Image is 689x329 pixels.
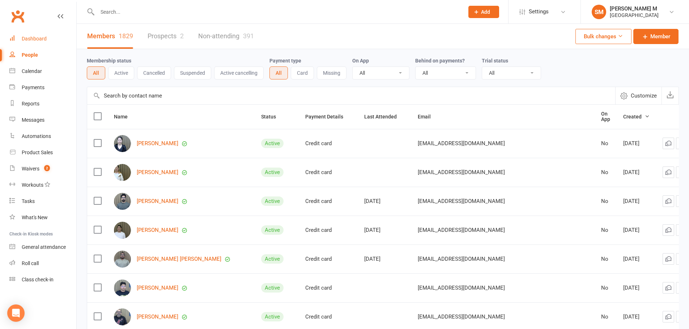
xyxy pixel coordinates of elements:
[364,198,405,204] div: [DATE]
[418,137,505,150] span: [EMAIL_ADDRESS][DOMAIN_NAME]
[119,32,133,40] div: 1829
[317,66,346,79] button: Missing
[481,9,490,15] span: Add
[364,256,405,262] div: [DATE]
[87,87,615,104] input: Search by contact name
[415,58,465,64] label: Behind on payments?
[22,117,44,123] div: Messages
[305,256,351,262] div: Credit card
[22,150,53,155] div: Product Sales
[305,169,351,176] div: Credit card
[137,66,171,79] button: Cancelled
[9,7,27,25] a: Clubworx
[529,4,549,20] span: Settings
[198,24,254,49] a: Non-attending391
[22,36,47,42] div: Dashboard
[9,161,76,177] a: Waivers 2
[22,215,48,220] div: What's New
[137,285,178,291] a: [PERSON_NAME]
[9,112,76,128] a: Messages
[615,87,662,104] button: Customize
[623,227,650,233] div: [DATE]
[95,7,459,17] input: Search...
[305,198,351,204] div: Credit card
[418,281,505,295] span: [EMAIL_ADDRESS][DOMAIN_NAME]
[418,310,505,324] span: [EMAIL_ADDRESS][DOMAIN_NAME]
[269,58,301,64] label: Payment type
[44,165,50,171] span: 2
[114,112,136,121] button: Name
[631,91,657,100] span: Customize
[418,194,505,208] span: [EMAIL_ADDRESS][DOMAIN_NAME]
[214,66,264,79] button: Active cancelling
[22,182,43,188] div: Workouts
[9,47,76,63] a: People
[305,140,351,147] div: Credit card
[137,140,178,147] a: [PERSON_NAME]
[9,193,76,209] a: Tasks
[9,144,76,161] a: Product Sales
[9,63,76,79] a: Calendar
[261,312,284,321] div: Active
[22,85,44,90] div: Payments
[650,32,670,41] span: Member
[22,101,39,107] div: Reports
[482,58,508,64] label: Trial status
[610,12,659,18] div: [GEOGRAPHIC_DATA]
[9,128,76,144] a: Automations
[595,105,617,129] th: On App
[261,139,284,148] div: Active
[9,209,76,226] a: What's New
[575,29,631,44] button: Bulk changes
[137,314,178,320] a: [PERSON_NAME]
[9,96,76,112] a: Reports
[601,227,610,233] div: No
[610,5,659,12] div: [PERSON_NAME] M
[261,196,284,206] div: Active
[305,227,351,233] div: Credit card
[364,112,405,121] button: Last Attended
[261,225,284,235] div: Active
[137,256,221,262] a: [PERSON_NAME] [PERSON_NAME]
[180,32,184,40] div: 2
[623,114,650,120] span: Created
[9,31,76,47] a: Dashboard
[261,283,284,293] div: Active
[87,58,131,64] label: Membership status
[352,58,369,64] label: On App
[418,112,439,121] button: Email
[305,285,351,291] div: Credit card
[601,169,610,176] div: No
[291,66,314,79] button: Card
[7,304,25,322] div: Open Intercom Messenger
[108,66,134,79] button: Active
[623,256,650,262] div: [DATE]
[261,112,284,121] button: Status
[243,32,254,40] div: 391
[114,114,136,120] span: Name
[9,177,76,193] a: Workouts
[623,198,650,204] div: [DATE]
[601,198,610,204] div: No
[22,277,54,282] div: Class check-in
[601,256,610,262] div: No
[9,79,76,96] a: Payments
[137,169,178,176] a: [PERSON_NAME]
[633,29,679,44] a: Member
[137,227,178,233] a: [PERSON_NAME]
[601,140,610,147] div: No
[305,112,351,121] button: Payment Details
[22,166,39,172] div: Waivers
[174,66,211,79] button: Suspended
[623,314,650,320] div: [DATE]
[305,314,351,320] div: Credit card
[418,114,439,120] span: Email
[148,24,184,49] a: Prospects2
[601,314,610,320] div: No
[137,198,178,204] a: [PERSON_NAME]
[87,66,105,79] button: All
[418,223,505,237] span: [EMAIL_ADDRESS][DOMAIN_NAME]
[269,66,288,79] button: All
[623,112,650,121] button: Created
[261,114,284,120] span: Status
